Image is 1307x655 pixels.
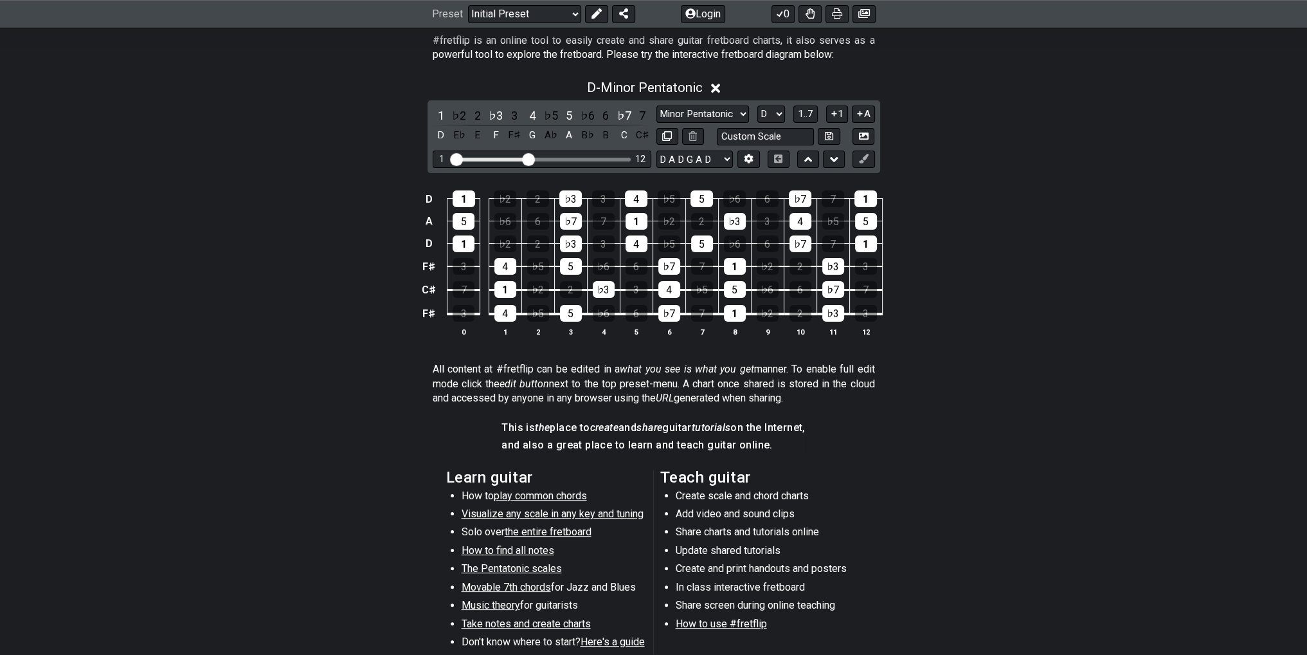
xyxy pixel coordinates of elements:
[854,190,877,207] div: 1
[469,127,486,144] div: toggle pitch class
[626,281,647,298] div: 3
[855,213,877,230] div: 5
[432,8,463,21] span: Preset
[524,127,541,144] div: toggle pitch class
[579,127,596,144] div: toggle pitch class
[822,305,844,322] div: ♭3
[636,421,662,434] em: share
[419,210,438,232] td: A
[527,235,549,252] div: 2
[789,305,811,322] div: 2
[658,305,680,322] div: ♭7
[561,127,577,144] div: toggle pitch class
[676,562,859,580] li: Create and print handouts and posters
[506,127,523,144] div: toggle pitch class
[635,154,645,165] div: 12
[676,618,767,630] span: How to use #fretflip
[494,213,516,230] div: ♭6
[823,151,845,168] button: Move down
[658,281,680,298] div: 4
[453,213,474,230] div: 5
[593,305,615,322] div: ♭6
[757,213,779,230] div: 3
[433,107,449,124] div: toggle scale degree
[724,213,746,230] div: ♭3
[451,107,467,124] div: toggle scale degree
[524,107,541,124] div: toggle scale degree
[656,151,733,168] select: Tuning
[616,127,633,144] div: toggle pitch class
[789,235,811,252] div: ♭7
[419,188,438,210] td: D
[849,325,882,338] th: 12
[757,258,779,275] div: ♭2
[560,258,582,275] div: 5
[676,598,859,616] li: Share screen during online teaching
[505,526,591,538] span: the entire fretboard
[462,598,645,616] li: for guitarists
[626,213,647,230] div: 1
[822,258,844,275] div: ♭3
[691,213,713,230] div: 2
[798,108,813,120] span: 1..7
[681,5,725,23] button: Login
[855,258,877,275] div: 3
[855,235,877,252] div: 1
[855,305,877,322] div: 3
[685,325,718,338] th: 7
[656,128,678,145] button: Copy
[771,5,795,23] button: 0
[658,213,680,230] div: ♭2
[620,325,653,338] th: 5
[494,490,587,502] span: play common chords
[822,190,844,207] div: 7
[453,305,474,322] div: 3
[500,378,549,390] em: edit button
[757,106,785,123] select: Tonic/Root
[818,128,840,145] button: Store user defined scale
[676,489,859,507] li: Create scale and chord charts
[822,281,844,298] div: ♭7
[462,581,551,593] span: Movable 7th chords
[501,438,805,452] h4: and also a great place to learn and teach guitar online.
[658,258,680,275] div: ♭7
[462,618,591,630] span: Take notes and create charts
[462,489,645,507] li: How to
[462,525,645,543] li: Solo over
[852,5,876,23] button: Create image
[690,190,713,207] div: 5
[433,127,449,144] div: toggle pitch class
[462,544,554,557] span: How to find all notes
[723,190,746,207] div: ♭6
[462,562,562,575] span: The Pentatonic scales
[653,325,685,338] th: 6
[757,281,779,298] div: ♭6
[494,235,516,252] div: ♭2
[626,235,647,252] div: 4
[816,325,849,338] th: 11
[724,235,746,252] div: ♭6
[453,235,474,252] div: 1
[656,392,674,404] em: URL
[691,305,713,322] div: 7
[561,107,577,124] div: toggle scale degree
[433,151,651,168] div: Visible fret range
[768,151,789,168] button: Toggle horizontal chord view
[676,507,859,525] li: Add video and sound clips
[756,190,779,207] div: 6
[691,258,713,275] div: 7
[634,127,651,144] div: toggle pitch class
[718,325,751,338] th: 8
[593,281,615,298] div: ♭3
[724,281,746,298] div: 5
[494,305,516,322] div: 4
[592,190,615,207] div: 3
[451,127,467,144] div: toggle pitch class
[597,127,614,144] div: toggle pitch class
[634,107,651,124] div: toggle scale degree
[527,305,549,322] div: ♭5
[676,580,859,598] li: In class interactive fretboard
[462,599,520,611] span: Music theory
[660,470,861,484] h2: Teach guitar
[453,281,474,298] div: 7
